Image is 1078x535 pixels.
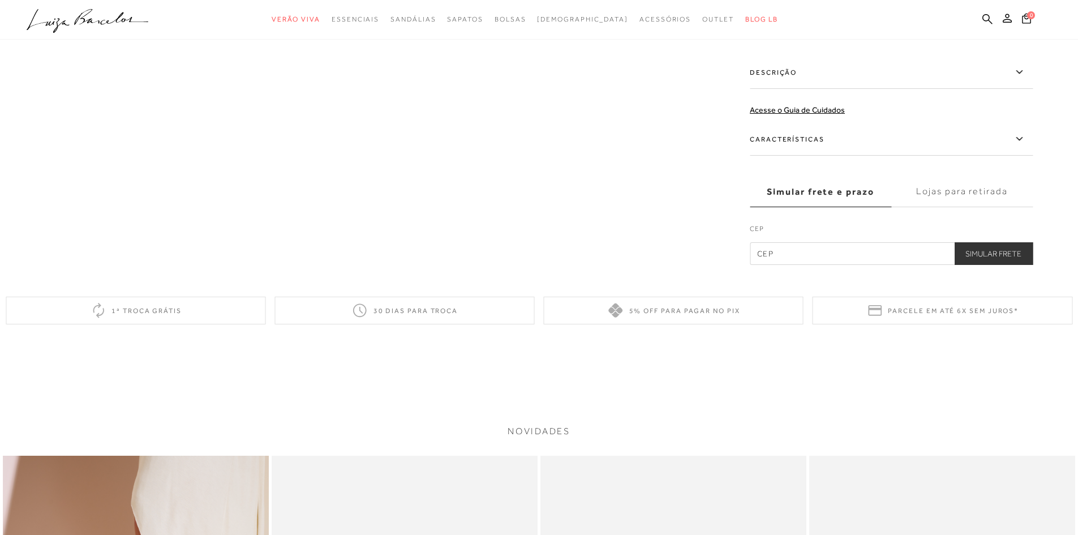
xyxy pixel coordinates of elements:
div: 30 dias para troca [274,297,534,324]
span: 0 [1027,11,1035,19]
a: noSubCategoriesText [537,9,628,30]
span: BLOG LB [745,15,778,23]
button: 0 [1019,12,1034,28]
label: CEP [750,224,1033,239]
input: CEP [750,242,1033,265]
a: noSubCategoriesText [332,9,379,30]
span: Outlet [702,15,734,23]
span: Essenciais [332,15,379,23]
a: noSubCategoriesText [447,9,483,30]
a: noSubCategoriesText [390,9,436,30]
label: Lojas para retirada [891,177,1033,207]
span: Sandálias [390,15,436,23]
a: noSubCategoriesText [272,9,320,30]
a: Acesse o Guia de Cuidados [750,105,845,114]
div: 5% off para pagar no PIX [544,297,804,324]
div: 1ª troca grátis [6,297,265,324]
label: Simular frete e prazo [750,177,891,207]
span: Verão Viva [272,15,320,23]
label: Descrição [750,56,1033,89]
a: noSubCategoriesText [495,9,526,30]
span: Sapatos [447,15,483,23]
span: Acessórios [639,15,691,23]
a: noSubCategoriesText [702,9,734,30]
button: Simular Frete [954,242,1033,265]
div: Parcele em até 6x sem juros* [813,297,1072,324]
span: [DEMOGRAPHIC_DATA] [537,15,628,23]
span: Bolsas [495,15,526,23]
label: Características [750,123,1033,156]
a: BLOG LB [745,9,778,30]
a: noSubCategoriesText [639,9,691,30]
